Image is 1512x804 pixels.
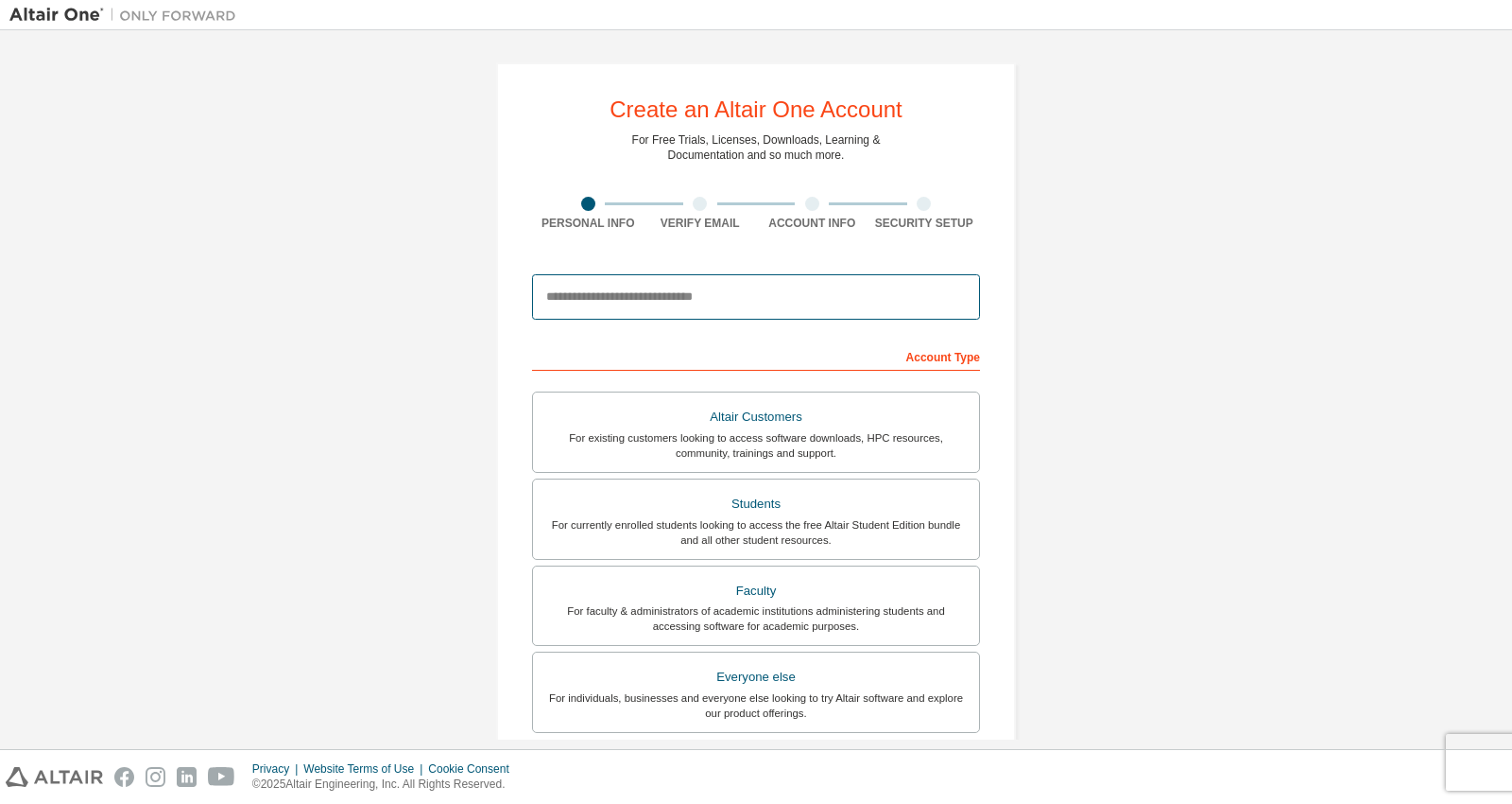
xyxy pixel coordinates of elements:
p: © 2025 Altair Engineering, Inc. All Rights Reserved. [252,777,521,793]
img: linkedin.svg [177,767,197,787]
div: Altair Customers [544,404,968,430]
div: For existing customers looking to access software downloads, HPC resources, community, trainings ... [544,430,968,461]
div: For currently enrolled students looking to access the free Altair Student Edition bundle and all ... [544,517,968,548]
img: instagram.svg [146,767,165,787]
div: For faculty & administrators of academic institutions administering students and accessing softwa... [544,603,968,634]
img: youtube.svg [208,767,235,787]
div: For Free Trials, Licenses, Downloads, Learning & Documentation and so much more. [632,132,881,163]
img: facebook.svg [114,767,134,787]
div: Everyone else [544,664,968,690]
div: Account Info [756,216,868,231]
div: Personal Info [532,216,644,231]
div: Students [544,491,968,517]
div: Privacy [252,761,303,777]
img: altair_logo.svg [6,767,103,787]
div: Cookie Consent [428,761,520,777]
div: Account Type [532,341,980,371]
div: Security Setup [868,216,981,231]
div: Website Terms of Use [303,761,428,777]
div: Verify Email [644,216,757,231]
img: Altair One [9,6,246,25]
div: Faculty [544,578,968,604]
div: For individuals, businesses and everyone else looking to try Altair software and explore our prod... [544,690,968,721]
div: Create an Altair One Account [610,98,902,121]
